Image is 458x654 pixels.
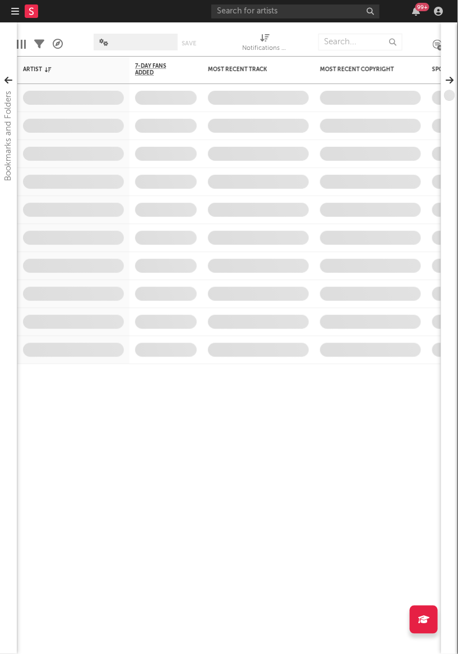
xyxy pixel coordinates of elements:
div: Bookmarks and Folders [2,91,15,181]
div: Notifications (Artist) [243,42,288,55]
input: Search... [318,34,403,50]
div: Most Recent Track [208,66,292,73]
div: A&R Pipeline [53,28,63,61]
div: Artist [23,66,107,73]
div: Filters [34,28,44,61]
button: 99+ [412,7,420,16]
div: Most Recent Copyright [320,66,404,73]
div: 99 + [415,3,429,11]
div: Edit Columns [17,28,26,61]
input: Search for artists [211,4,380,18]
div: Notifications (Artist) [243,28,288,61]
button: Save [182,40,196,47]
span: 7-Day Fans Added [135,63,180,76]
